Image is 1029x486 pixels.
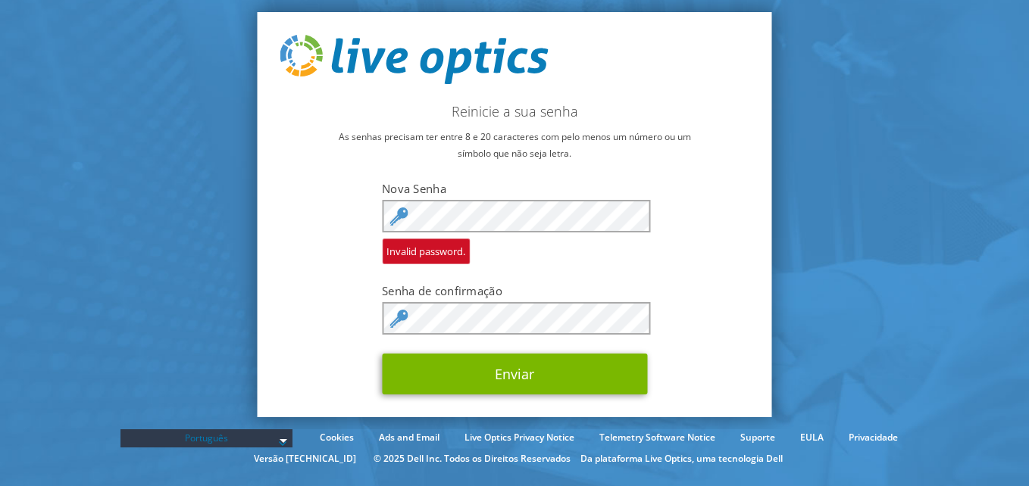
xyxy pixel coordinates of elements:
a: Ads and Email [367,429,451,446]
p: As senhas precisam ter entre 8 e 20 caracteres com pelo menos um número ou um símbolo que não sej... [280,129,749,162]
a: Privacidade [837,429,909,446]
li: Versão [TECHNICAL_ID] [246,450,364,467]
label: Senha de confirmação [382,283,647,298]
a: Cookies [308,429,365,446]
button: Enviar [382,354,647,394]
a: Live Optics Privacy Notice [453,429,586,446]
h2: Reinicie a sua senha [280,103,749,120]
span: Português [128,429,286,447]
a: Suporte [729,429,787,446]
li: Da plataforma Live Optics, uma tecnologia Dell [580,450,783,467]
label: Nova Senha [382,181,647,196]
a: Telemetry Software Notice [588,429,727,446]
span: Invalid password. [382,238,470,264]
li: © 2025 Dell Inc. Todos os Direitos Reservados [366,450,578,467]
img: live_optics_svg.svg [280,35,549,85]
a: EULA [789,429,835,446]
